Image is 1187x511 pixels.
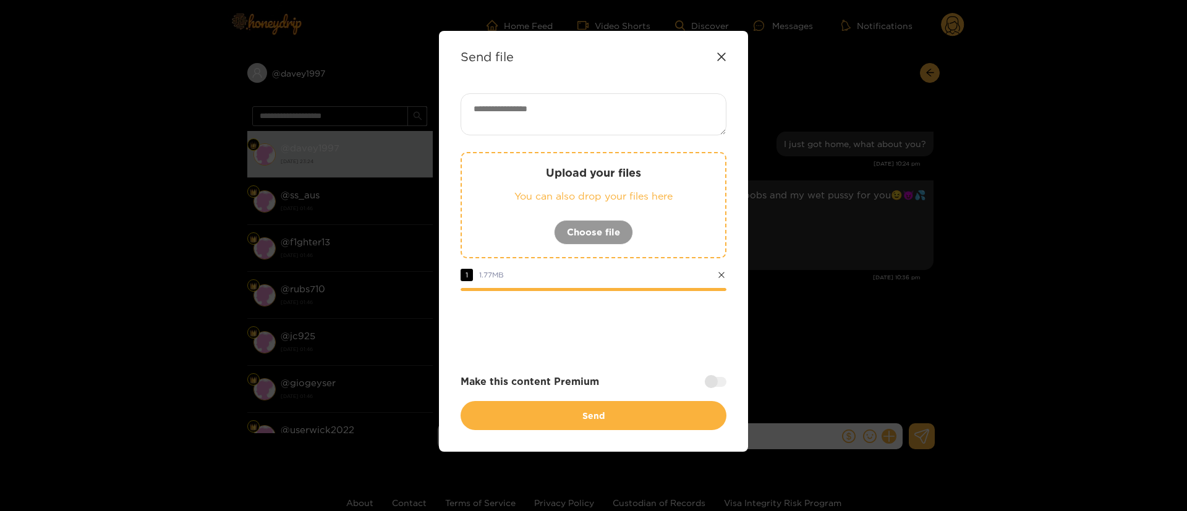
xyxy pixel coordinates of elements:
strong: Make this content Premium [461,374,599,389]
p: You can also drop your files here [487,189,700,203]
button: Choose file [554,220,633,245]
p: Upload your files [487,166,700,180]
strong: Send file [461,49,514,64]
span: 1 [461,269,473,281]
button: Send [461,401,726,430]
span: 1.77 MB [479,271,504,279]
